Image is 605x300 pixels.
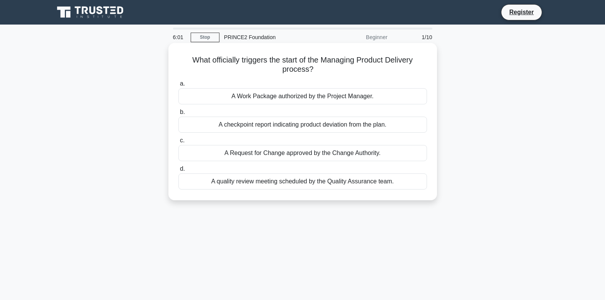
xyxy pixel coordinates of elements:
[180,109,185,115] span: b.
[180,137,185,143] span: c.
[219,30,325,45] div: PRINCE2 Foundation
[180,165,185,172] span: d.
[178,88,427,104] div: A Work Package authorized by the Project Manager.
[191,33,219,42] a: Stop
[178,55,428,74] h5: What officially triggers the start of the Managing Product Delivery process?
[178,173,427,190] div: A quality review meeting scheduled by the Quality Assurance team.
[504,7,538,17] a: Register
[178,117,427,133] div: A checkpoint report indicating product deviation from the plan.
[325,30,392,45] div: Beginner
[168,30,191,45] div: 6:01
[180,80,185,87] span: a.
[392,30,437,45] div: 1/10
[178,145,427,161] div: A Request for Change approved by the Change Authority.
